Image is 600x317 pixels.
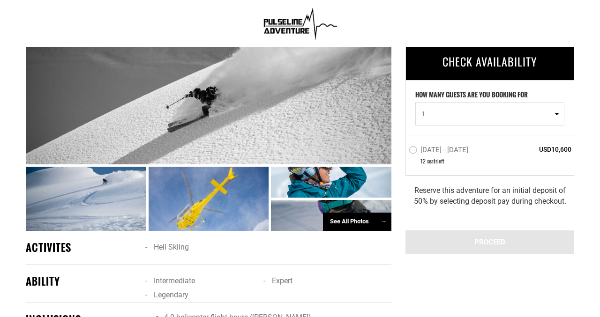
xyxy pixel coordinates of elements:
[26,274,138,288] div: ABILITY
[503,145,571,154] span: USD10,600
[260,5,341,42] img: 1638909355.png
[381,218,387,225] span: →
[405,176,574,216] div: Reserve this adventure for an initial deposit of 50% by selecting deposit pay during checkout.
[415,90,528,102] label: HOW MANY GUESTS ARE YOU BOOKING FOR
[409,146,471,157] label: [DATE] - [DATE]
[415,102,564,125] button: 1
[154,243,189,251] span: Heli Skiing
[154,276,195,285] span: Intermediate
[272,276,292,285] span: Expert
[427,157,444,165] span: seat left
[420,157,426,165] span: 12
[323,213,391,231] div: See All Photos
[154,290,188,299] span: Legendary
[26,240,138,255] div: ACTIVITES
[421,109,552,118] span: 1
[435,157,437,165] span: s
[442,53,537,70] span: CHECK AVAILABILITY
